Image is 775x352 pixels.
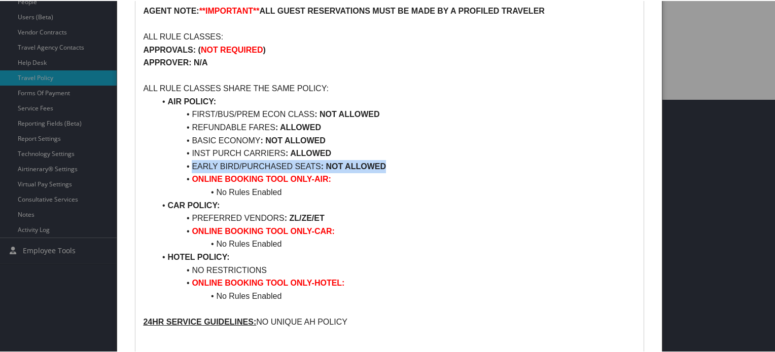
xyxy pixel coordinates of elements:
strong: ONLINE BOOKING TOOL ONLY-HOTEL: [192,278,344,286]
p: ALL RULE CLASSES SHARE THE SAME POLICY: [143,81,636,94]
li: PREFERRED VENDORS [155,211,636,224]
li: INST PURCH CARRIERS [155,146,636,159]
li: No Rules Enabled [155,289,636,302]
strong: CAR POLICY: [167,200,220,209]
strong: APPROVALS: ( [143,45,200,53]
li: No Rules Enabled [155,237,636,250]
li: No Rules Enabled [155,185,636,198]
strong: AIR POLICY: [167,96,216,105]
li: FIRST/BUS/PREM ECON CLASS [155,107,636,120]
u: 24HR SERVICE GUIDELINES: [143,317,256,325]
strong: : ZL/ZE/ET [285,213,325,221]
li: REFUNDABLE FARES [155,120,636,133]
strong: ONLINE BOOKING TOOL ONLY-CAR: [192,226,335,234]
li: NO RESTRICTIONS [155,263,636,276]
strong: HOTEL POLICY: [167,252,229,260]
strong: ONLINE BOOKING TOOL ONLY-AIR: [192,174,331,182]
p: NO UNIQUE AH POLICY [143,315,636,328]
strong: AGENT NOTE: [143,6,199,14]
strong: : NOT ALLOWED [321,161,386,170]
strong: ALL GUEST RESERVATIONS MUST BE MADE BY A PROFILED TRAVELER [259,6,544,14]
strong: : ALLOWED [275,122,321,131]
li: BASIC ECONOMY [155,133,636,146]
p: ALL RULE CLASSES: [143,29,636,43]
strong: : NOT ALLOWED [261,135,326,144]
strong: APPROVER: N/A [143,57,207,66]
strong: ) [263,45,266,53]
strong: : NOT ALLOWED [314,109,379,118]
strong: NOT REQUIRED [201,45,263,53]
strong: : ALLOWED [286,148,331,157]
li: EARLY BIRD/PURCHASED SEATS [155,159,636,172]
